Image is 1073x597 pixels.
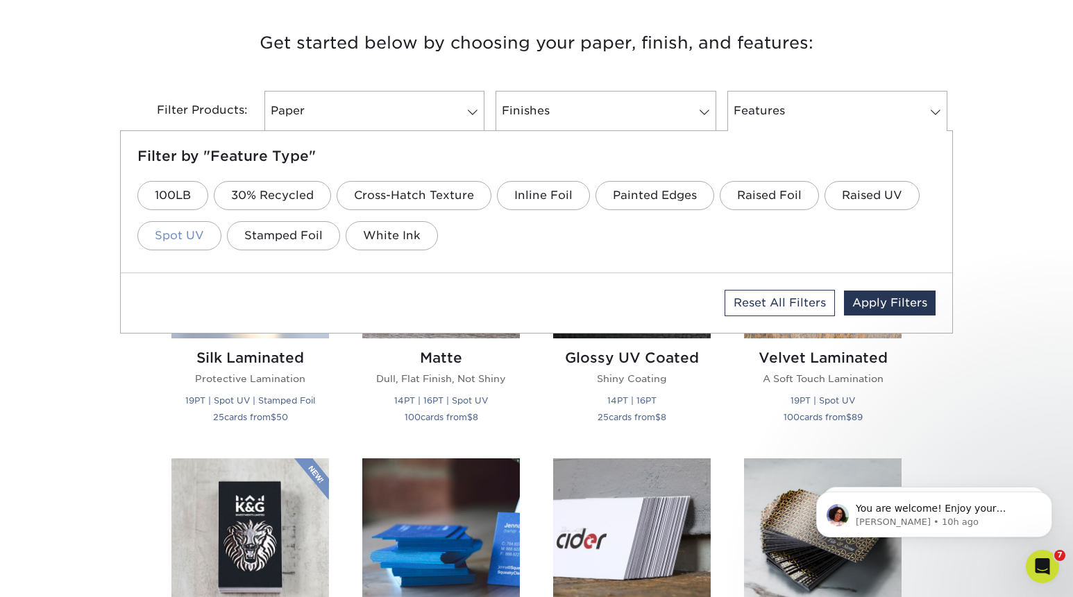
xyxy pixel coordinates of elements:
[130,12,943,74] h3: Get started below by choosing your paper, finish, and features:
[227,221,340,250] a: Stamped Foil
[271,412,276,422] span: $
[1054,550,1065,561] span: 7
[496,91,716,131] a: Finishes
[213,412,288,422] small: cards from
[405,412,421,422] span: 100
[405,412,478,422] small: cards from
[1026,550,1059,583] iframe: Intercom live chat
[553,372,711,386] p: Shiny Coating
[171,349,329,366] h2: Silk Laminated
[294,458,329,500] img: New Product
[120,91,259,131] div: Filter Products:
[467,412,473,422] span: $
[595,181,714,210] a: Painted Edges
[655,412,661,422] span: $
[394,395,488,406] small: 14PT | 16PT | Spot UV
[720,181,819,210] a: Raised Foil
[784,412,863,422] small: cards from
[137,221,221,250] a: Spot UV
[744,349,902,366] h2: Velvet Laminated
[264,91,484,131] a: Paper
[276,412,288,422] span: 50
[825,181,920,210] a: Raised UV
[852,412,863,422] span: 89
[473,412,478,422] span: 8
[171,372,329,386] p: Protective Lamination
[598,412,609,422] span: 25
[727,91,947,131] a: Features
[795,462,1073,560] iframe: Intercom notifications message
[362,349,520,366] h2: Matte
[598,412,666,422] small: cards from
[661,412,666,422] span: 8
[846,412,852,422] span: $
[844,291,936,315] a: Apply Filters
[213,412,224,422] span: 25
[784,412,800,422] span: 100
[214,181,331,210] a: 30% Recycled
[137,181,208,210] a: 100LB
[362,372,520,386] p: Dull, Flat Finish, Not Shiny
[185,395,315,406] small: 19PT | Spot UV | Stamped Foil
[497,181,590,210] a: Inline Foil
[607,395,657,406] small: 14PT | 16PT
[137,148,936,164] h5: Filter by "Feature Type"
[337,181,491,210] a: Cross-Hatch Texture
[744,372,902,386] p: A Soft Touch Lamination
[791,395,855,406] small: 19PT | Spot UV
[346,221,438,250] a: White Ink
[725,290,835,316] a: Reset All Filters
[553,349,711,366] h2: Glossy UV Coated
